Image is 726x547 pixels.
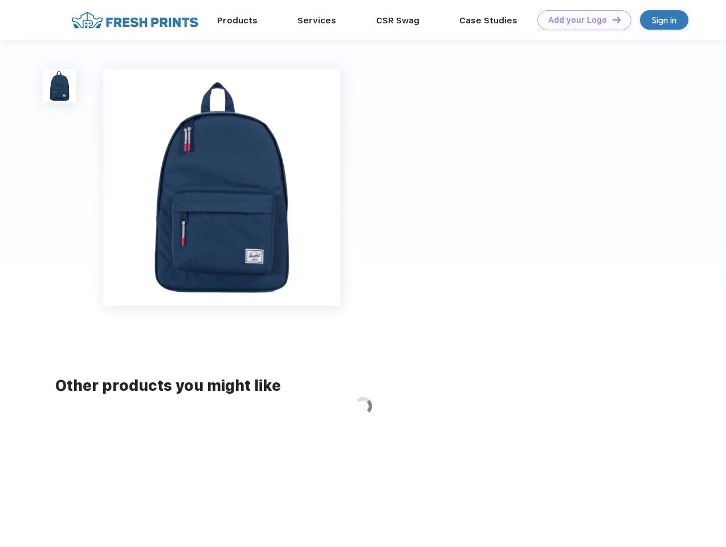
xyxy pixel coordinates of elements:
[217,15,258,26] a: Products
[103,69,340,306] img: func=resize&h=640
[55,375,670,397] div: Other products you might like
[548,15,607,25] div: Add your Logo
[640,10,688,30] a: Sign in
[68,10,202,30] img: fo%20logo%202.webp
[613,17,621,23] img: DT
[652,14,676,27] div: Sign in
[43,69,76,103] img: func=resize&h=100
